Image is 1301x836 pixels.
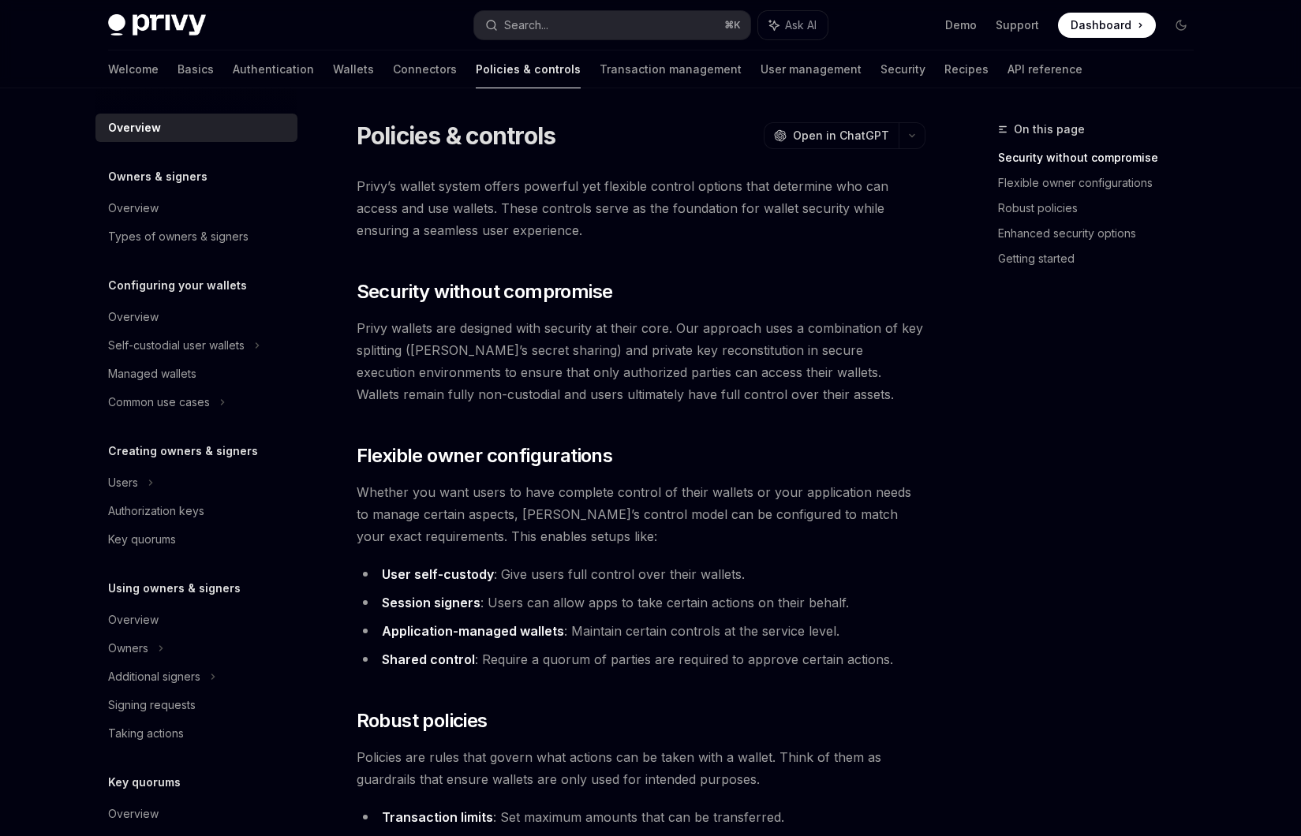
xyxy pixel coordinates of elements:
[108,14,206,36] img: dark logo
[382,623,564,639] strong: Application-managed wallets
[357,121,556,150] h1: Policies & controls
[998,196,1206,221] a: Robust policies
[357,279,613,304] span: Security without compromise
[95,360,297,388] a: Managed wallets
[357,806,925,828] li: : Set maximum amounts that can be transferred.
[357,708,488,733] span: Robust policies
[945,17,977,33] a: Demo
[108,50,159,88] a: Welcome
[108,276,247,295] h5: Configuring your wallets
[600,50,742,88] a: Transaction management
[108,667,200,686] div: Additional signers
[382,595,480,610] strong: Session signers
[357,443,613,468] span: Flexible owner configurations
[998,170,1206,196] a: Flexible owner configurations
[357,481,925,547] span: Whether you want users to have complete control of their wallets or your application needs to man...
[333,50,374,88] a: Wallets
[357,746,925,790] span: Policies are rules that govern what actions can be taken with a wallet. Think of them as guardrai...
[724,19,741,32] span: ⌘ K
[761,50,862,88] a: User management
[880,50,925,88] a: Security
[764,122,899,149] button: Open in ChatGPT
[95,497,297,525] a: Authorization keys
[108,530,176,549] div: Key quorums
[382,809,493,825] strong: Transaction limits
[108,473,138,492] div: Users
[1071,17,1131,33] span: Dashboard
[108,724,184,743] div: Taking actions
[108,227,249,246] div: Types of owners & signers
[108,579,241,598] h5: Using owners & signers
[108,696,196,715] div: Signing requests
[95,525,297,554] a: Key quorums
[357,317,925,405] span: Privy wallets are designed with security at their core. Our approach uses a combination of key sp...
[108,393,210,412] div: Common use cases
[108,804,159,823] div: Overview
[108,118,161,137] div: Overview
[357,620,925,642] li: : Maintain certain controls at the service level.
[793,128,889,144] span: Open in ChatGPT
[393,50,457,88] a: Connectors
[785,17,817,33] span: Ask AI
[998,246,1206,271] a: Getting started
[95,303,297,331] a: Overview
[108,308,159,327] div: Overview
[357,648,925,670] li: : Require a quorum of parties are required to approve certain actions.
[108,610,159,629] div: Overview
[996,17,1039,33] a: Support
[504,16,548,35] div: Search...
[357,592,925,614] li: : Users can allow apps to take certain actions on their behalf.
[108,199,159,218] div: Overview
[108,364,196,383] div: Managed wallets
[998,221,1206,246] a: Enhanced security options
[1058,13,1156,38] a: Dashboard
[1008,50,1082,88] a: API reference
[178,50,214,88] a: Basics
[1014,120,1085,139] span: On this page
[382,651,475,667] strong: Shared control
[95,194,297,222] a: Overview
[108,442,258,461] h5: Creating owners & signers
[357,563,925,585] li: : Give users full control over their wallets.
[998,145,1206,170] a: Security without compromise
[108,336,245,355] div: Self-custodial user wallets
[95,606,297,634] a: Overview
[95,691,297,719] a: Signing requests
[382,566,494,582] strong: User self-custody
[95,800,297,828] a: Overview
[233,50,314,88] a: Authentication
[474,11,750,39] button: Search...⌘K
[108,639,148,658] div: Owners
[108,502,204,521] div: Authorization keys
[476,50,581,88] a: Policies & controls
[758,11,828,39] button: Ask AI
[108,167,207,186] h5: Owners & signers
[944,50,989,88] a: Recipes
[95,719,297,748] a: Taking actions
[357,175,925,241] span: Privy’s wallet system offers powerful yet flexible control options that determine who can access ...
[95,222,297,251] a: Types of owners & signers
[95,114,297,142] a: Overview
[1168,13,1194,38] button: Toggle dark mode
[108,773,181,792] h5: Key quorums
